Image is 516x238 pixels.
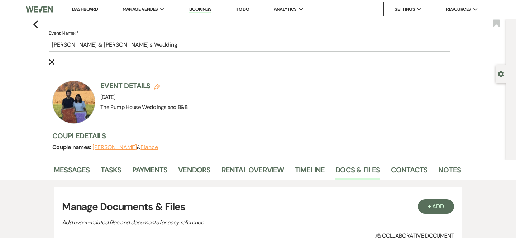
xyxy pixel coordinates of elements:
[62,199,454,214] h3: Manage Documents & Files
[49,29,450,38] label: Event Name: *
[100,104,187,111] span: The Pump House Weddings and B&B
[140,144,158,150] button: Fiance
[52,143,92,151] span: Couple names:
[52,131,454,141] h3: Couple Details
[100,94,115,101] span: [DATE]
[274,6,297,13] span: Analytics
[295,164,325,180] a: Timeline
[92,144,158,151] span: &
[391,164,428,180] a: Contacts
[62,218,313,227] p: Add event–related files and documents for easy reference.
[54,164,90,180] a: Messages
[72,6,98,12] a: Dashboard
[178,164,210,180] a: Vendors
[101,164,121,180] a: Tasks
[92,144,137,150] button: [PERSON_NAME]
[446,6,471,13] span: Resources
[438,164,461,180] a: Notes
[100,81,187,91] h3: Event Details
[221,164,284,180] a: Rental Overview
[395,6,415,13] span: Settings
[26,2,53,17] img: Weven Logo
[498,70,504,77] button: Open lead details
[418,199,454,214] button: + Add
[335,164,380,180] a: Docs & Files
[189,6,211,13] a: Bookings
[132,164,168,180] a: Payments
[236,6,249,12] a: To Do
[123,6,158,13] span: Manage Venues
